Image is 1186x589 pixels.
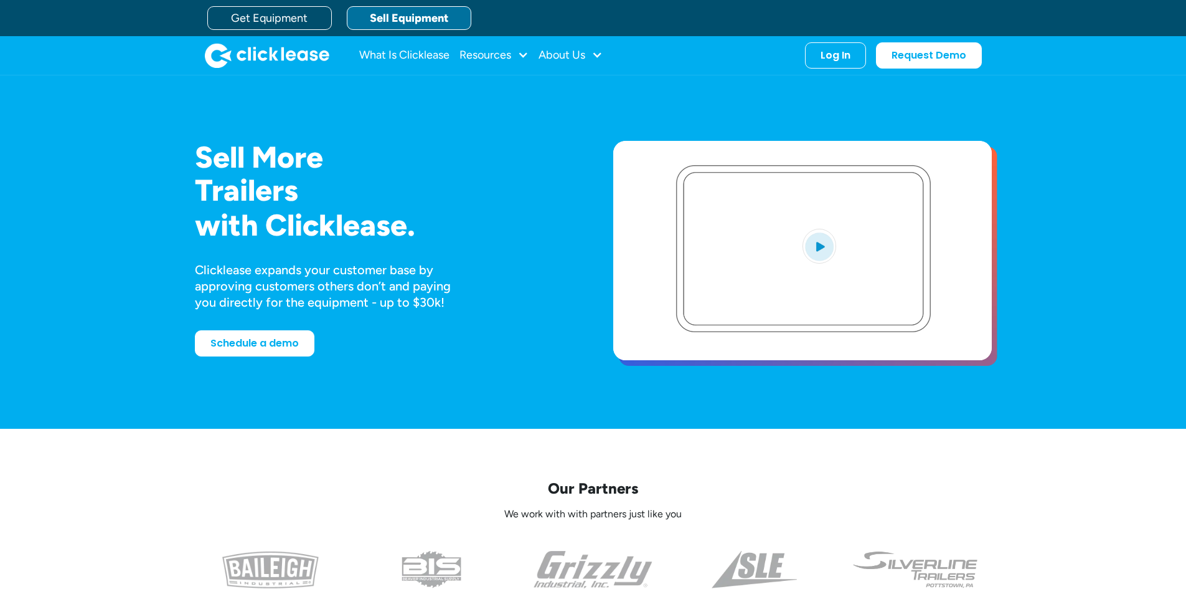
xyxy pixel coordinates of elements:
h1: with Clicklease. [195,209,573,242]
img: undefined [852,551,979,588]
img: the logo for beaver industrial supply [402,551,461,588]
a: What Is Clicklease [359,43,449,68]
div: Log In [821,49,850,62]
a: Sell Equipment [347,6,471,30]
img: Clicklease logo [205,43,329,68]
img: Blue play button logo on a light blue circular background [802,229,836,264]
p: Our Partners [195,479,992,498]
div: Clicklease expands your customer base by approving customers others don’t and paying you directly... [195,262,474,310]
a: Request Demo [876,42,982,69]
a: Schedule a demo [195,330,314,357]
img: the grizzly industrial inc logo [534,551,652,588]
img: baileigh logo [222,551,319,588]
h1: Sell More [195,141,573,174]
p: We work with with partners just like you [195,508,992,521]
a: Get Equipment [207,6,332,30]
h1: Trailers [195,174,573,207]
img: a black and white photo of the side of a triangle [712,551,797,588]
